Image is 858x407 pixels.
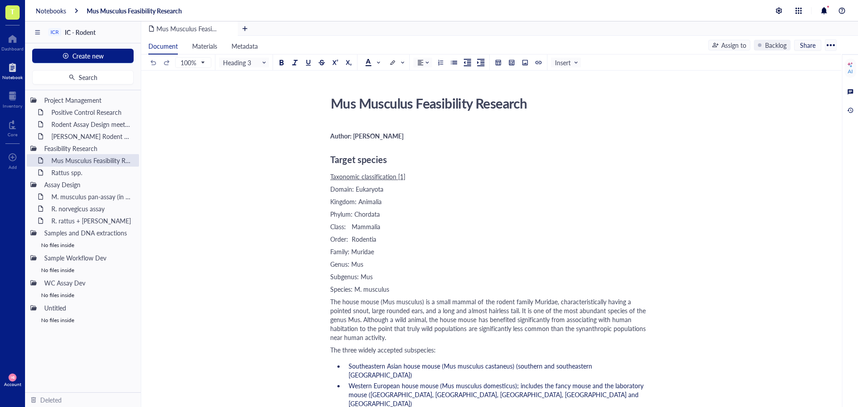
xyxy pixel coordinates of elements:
[10,6,15,17] span: T
[79,74,97,81] span: Search
[330,131,404,140] span: Author: [PERSON_NAME]
[27,289,139,302] div: No files inside
[50,29,59,35] div: ICR
[848,68,853,75] div: AI
[32,49,134,63] button: Create new
[47,166,135,179] div: Rattus spp.
[765,40,786,50] div: Backlog
[330,272,373,281] span: Subgenus: Mus
[27,314,139,327] div: No files inside
[721,40,746,50] div: Assign to
[192,42,217,50] span: Materials
[8,132,17,137] div: Core
[330,222,380,231] span: Class: Mammalia
[40,395,62,405] div: Deleted
[330,285,389,294] span: Species: M. musculus
[3,103,22,109] div: Inventory
[1,46,24,51] div: Dashboard
[231,42,258,50] span: Metadata
[32,70,134,84] button: Search
[40,277,135,289] div: WC Assay Dev
[47,118,135,130] div: Rodent Assay Design meeting_[DATE]
[794,40,821,50] button: Share
[27,239,139,252] div: No files inside
[330,345,436,354] span: The three widely accepted subspecies:
[40,94,135,106] div: Project Management
[40,178,135,191] div: Assay Design
[10,376,14,379] span: MB
[8,117,17,137] a: Core
[36,7,66,15] a: Notebooks
[330,210,380,218] span: Phylum: Chordata
[40,302,135,314] div: Untitled
[349,361,594,379] span: Southeastern Asian house mouse (Mus musculus castaneus) (southern and southeastern [GEOGRAPHIC_DA...
[27,264,139,277] div: No files inside
[40,142,135,155] div: Feasibility Research
[47,106,135,118] div: Positive Control Research
[555,59,579,67] span: Insert
[40,252,135,264] div: Sample Workflow Dev
[330,247,374,256] span: Family: Muridae
[40,227,135,239] div: Samples and DNA extractions
[148,42,178,50] span: Document
[47,202,135,215] div: R. norvegicus assay
[181,59,204,67] span: 100%
[4,382,21,387] div: Account
[330,153,387,166] span: Target species
[330,260,363,269] span: Genus: Mus
[1,32,24,51] a: Dashboard
[47,154,135,167] div: Mus Musculus Feasibility Research
[8,164,17,170] div: Add
[223,59,267,67] span: Heading 3
[2,60,23,80] a: Notebook
[330,235,376,243] span: Order: Rodentia
[47,130,135,143] div: [PERSON_NAME] Rodent Test Full Proposal
[47,214,135,227] div: R. rattus + [PERSON_NAME]
[47,190,135,203] div: M. musculus pan-assay (in progress)
[330,297,648,342] span: The house mouse (Mus musculus) is a small mammal of the rodent family Muridae, characteristically...
[800,41,816,49] span: Share
[330,172,405,181] span: Taxonomic classification [1]
[327,92,645,114] div: Mus Musculus Feasibility Research
[72,52,104,59] span: Create new
[87,7,182,15] a: Mus Musculus Feasibility Research
[2,75,23,80] div: Notebook
[330,197,382,206] span: Kingdom: Animalia
[65,28,96,37] span: IC - Rodent
[3,89,22,109] a: Inventory
[330,185,383,193] span: Domain: Eukaryota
